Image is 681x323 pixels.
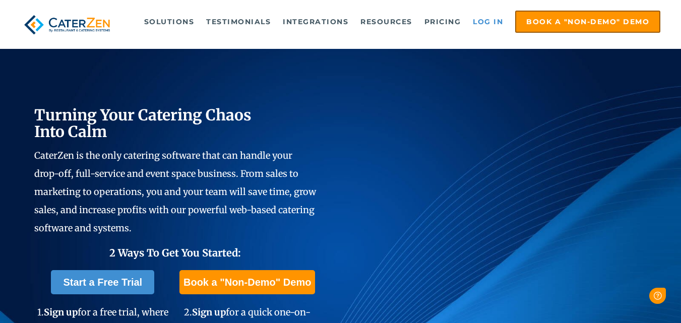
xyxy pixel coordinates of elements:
[179,270,315,294] a: Book a "Non-Demo" Demo
[192,306,226,318] span: Sign up
[468,12,508,32] a: Log in
[515,11,660,33] a: Book a "Non-Demo" Demo
[139,12,200,32] a: Solutions
[355,12,417,32] a: Resources
[34,150,316,234] span: CaterZen is the only catering software that can handle your drop-off, full-service and event spac...
[591,284,670,312] iframe: Help widget launcher
[109,246,241,259] span: 2 Ways To Get You Started:
[51,270,154,294] a: Start a Free Trial
[201,12,276,32] a: Testimonials
[44,306,78,318] span: Sign up
[130,11,661,33] div: Navigation Menu
[34,105,252,141] span: Turning Your Catering Chaos Into Calm
[278,12,353,32] a: Integrations
[21,11,114,39] img: caterzen
[419,12,466,32] a: Pricing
